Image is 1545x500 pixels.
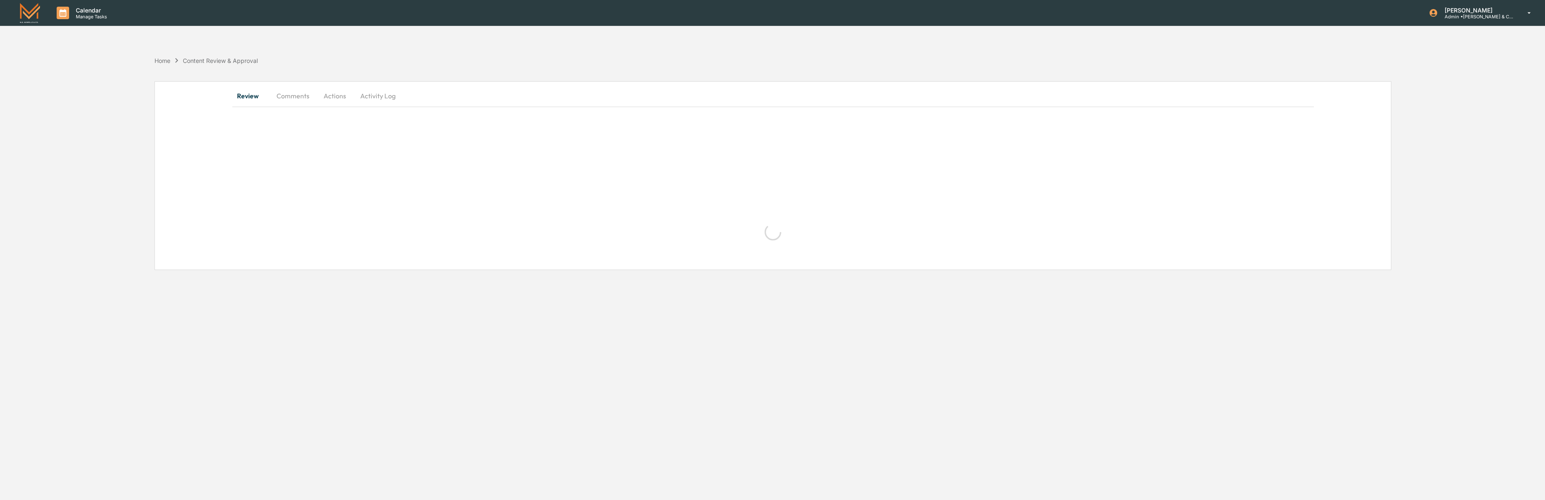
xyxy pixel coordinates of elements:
button: Comments [270,86,316,106]
p: Manage Tasks [69,14,111,20]
p: [PERSON_NAME] [1438,7,1515,14]
p: Calendar [69,7,111,14]
button: Actions [316,86,354,106]
button: Activity Log [354,86,402,106]
div: Home [154,57,170,64]
div: Content Review & Approval [183,57,258,64]
p: Admin • [PERSON_NAME] & Co. - BD [1438,14,1515,20]
button: Review [232,86,270,106]
div: secondary tabs example [232,86,1314,106]
img: logo [20,3,40,22]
